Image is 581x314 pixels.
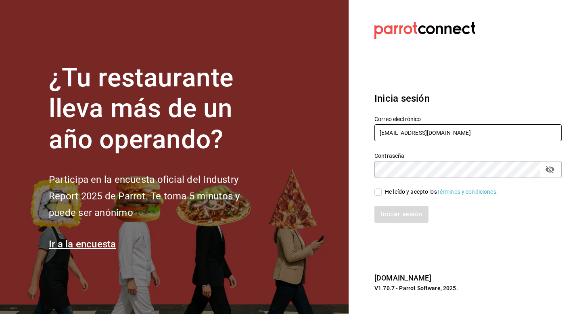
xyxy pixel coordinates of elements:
a: [DOMAIN_NAME] [374,274,431,282]
a: Términos y condiciones. [437,188,498,195]
label: Contraseña [374,153,562,158]
a: Ir a la encuesta [49,239,116,250]
button: passwordField [543,163,557,176]
p: V1.70.7 - Parrot Software, 2025. [374,284,562,292]
h1: ¿Tu restaurante lleva más de un año operando? [49,63,267,155]
h3: Inicia sesión [374,91,562,106]
div: He leído y acepto los [385,188,498,196]
input: Ingresa tu correo electrónico [374,124,562,141]
h2: Participa en la encuesta oficial del Industry Report 2025 de Parrot. Te toma 5 minutos y puede se... [49,172,267,221]
label: Correo electrónico [374,116,562,121]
